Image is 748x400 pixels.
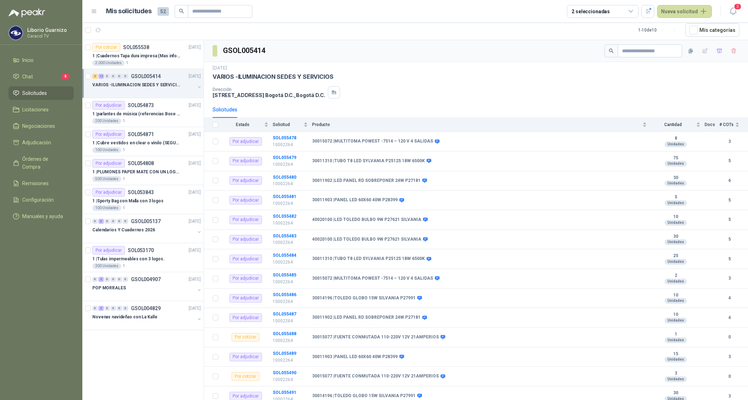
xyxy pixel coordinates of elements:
span: Estado [223,122,263,127]
b: 30011902 | LED PANEL RD SOBREPONER 24W P27181 [312,315,421,321]
span: Remisiones [22,179,49,187]
a: Por adjudicarSOL054873[DATE] 1 |parlantes de música (referencias Bose o Alexa) CON MARCACION 1 LO... [82,98,204,127]
p: [DATE] [213,65,227,72]
p: 10002264 [273,200,308,207]
p: 1 [123,176,125,182]
a: SOL055491 [273,390,296,395]
a: SOL055484 [273,253,296,258]
span: Configuración [22,196,54,204]
b: 30015077 | FUENTE CONMUTADA 110-220V 12V 21AMPERIOS [312,334,439,340]
a: SOL055483 [273,233,296,238]
div: 2 seleccionadas [572,8,610,15]
span: Órdenes de Compra [22,155,67,171]
a: SOL055488 [273,331,296,336]
b: 3 [719,275,739,282]
div: Por cotizar [92,43,120,52]
p: Calendarios Y Cuadernos 2026 [92,227,155,233]
a: 0 2 0 0 0 0 GSOL004829[DATE] Novenas navideñas con La Kalle [92,304,202,327]
div: Por adjudicar [229,255,262,263]
b: 5 [719,256,739,262]
p: SOL053843 [128,190,154,195]
div: 2 [92,74,98,79]
b: 5 [719,158,739,164]
b: 2 [651,273,700,279]
p: 10002264 [273,298,308,305]
p: [DATE] [189,131,201,138]
a: 0 3 0 0 0 0 GSOL005137[DATE] Calendarios Y Cuadernos 2026 [92,217,202,240]
b: SOL055485 [273,273,296,278]
b: 3 [719,393,739,400]
b: 30011903 | PANEL LED 60X60 40W P28399 [312,197,398,203]
b: 10 [651,293,700,298]
span: 9 [62,74,69,79]
div: 0 [123,74,128,79]
p: GSOL004829 [131,306,161,311]
a: Adjudicación [9,136,74,149]
a: SOL055482 [273,214,296,219]
p: SOL054873 [128,103,154,108]
b: 30 [651,390,700,396]
p: 1 | Cuadernos Tapa dura impresa (Mas informacion en el adjunto) [92,53,181,59]
a: Por adjudicarSOL054808[DATE] 1 |PLUMONES PAPER MATE CON UN LOGO (SEGUN REF.ADJUNTA)500 Unidades1 [82,156,204,185]
span: Manuales y ayuda [22,212,63,220]
p: GSOL005414 [131,74,161,79]
span: Inicio [22,56,34,64]
p: [DATE] [189,73,201,80]
div: 0 [111,277,116,282]
p: Caracol TV [27,34,72,38]
b: 1 [651,332,700,337]
a: 2 12 0 0 0 0 GSOL005414[DATE] VARIOS -ILUMINACION SEDES Y SERVICIOS [92,72,202,95]
p: 10002264 [273,318,308,324]
b: SOL055490 [273,370,296,375]
span: Licitaciones [22,106,49,114]
p: [DATE] [189,44,201,51]
b: SOL055481 [273,194,296,199]
th: Solicitud [273,118,312,132]
div: 0 [105,219,110,224]
div: 500 Unidades [92,176,121,182]
b: 30015077 | FUENTE CONMUTADA 110-220V 12V 21AMPERIOS [312,374,439,379]
div: 200 Unidades [92,118,121,124]
a: Por cotizarSOL055538[DATE] 1 |Cuadernos Tapa dura impresa (Mas informacion en el adjunto)2.000 Un... [82,40,204,69]
p: Dirección [213,87,325,92]
p: 1 [126,60,128,66]
div: Unidades [665,357,687,362]
p: 10002264 [273,279,308,285]
p: [DATE] [189,247,201,254]
a: SOL055487 [273,312,296,317]
a: SOL055489 [273,351,296,356]
p: 10002264 [273,337,308,344]
b: 3 [719,353,739,360]
a: Órdenes de Compra [9,152,74,174]
b: 5 [719,236,739,243]
div: Por adjudicar [229,235,262,244]
div: 100 Unidades [92,147,121,153]
b: 30011902 | LED PANEL RD SOBREPONER 24W P27181 [312,178,421,184]
div: Por adjudicar [229,137,262,146]
p: 1 | Cubre vestidos en clear o vinilo (SEGUN ESPECIFICACIONES DEL ADJUNTO) [92,140,181,146]
div: Unidades [665,220,687,226]
b: 5 [651,194,700,200]
b: 30011903 | PANEL LED 60X60 40W P28399 [312,354,398,360]
div: 12 [98,74,104,79]
div: Por adjudicar [229,196,262,204]
div: 300 Unidades [92,263,121,269]
div: 1 - 10 de 10 [638,24,680,36]
p: 1 [123,263,125,269]
a: Remisiones [9,177,74,190]
b: 30 [651,234,700,240]
b: 5 [719,216,739,223]
p: 1 | Sporty Bag con Malla con 3 logos [92,198,164,204]
div: Por adjudicar [92,130,125,139]
p: POP MORRALES [92,285,126,291]
a: SOL055486 [273,292,296,297]
p: SOL054871 [128,132,154,137]
div: 0 [111,74,116,79]
b: 75 [651,155,700,161]
button: 3 [727,5,739,18]
div: Por adjudicar [229,353,262,361]
a: Chat9 [9,70,74,83]
span: search [179,9,184,14]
